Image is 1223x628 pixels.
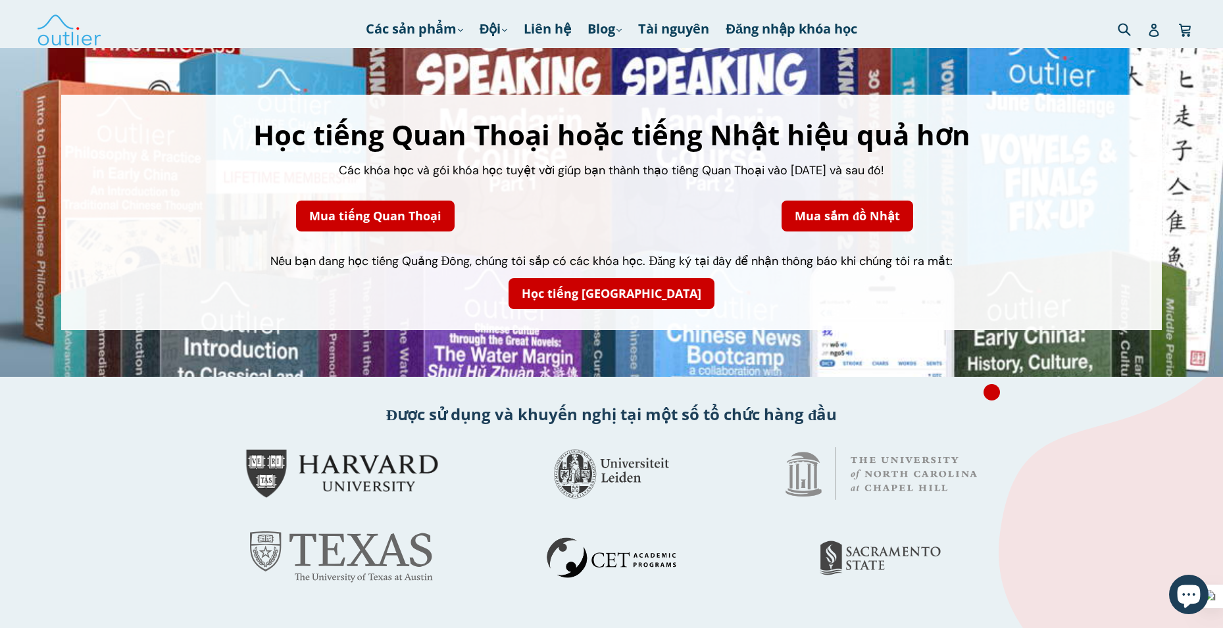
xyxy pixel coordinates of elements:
[366,20,457,37] font: Các sản phẩm
[270,253,953,269] font: Nếu bạn đang học tiếng Quảng Đông, chúng tôi sắp có các khóa học. Đăng ký tại đây để nhận thông b...
[359,17,470,41] a: Các sản phẩm
[726,20,857,37] font: Đăng nhập khóa học
[296,201,455,231] a: Mua tiếng Quan Thoại
[632,17,716,41] a: Tài nguyên
[782,201,913,231] a: Mua sắm đồ Nhật
[1165,575,1212,617] inbox-online-store-chat: Trò chuyện cửa hàng trực tuyến Shopify
[386,403,837,425] font: Được sử dụng và khuyến nghị tại một số tổ chức hàng đầu
[719,17,864,41] a: Đăng nhập khóa học
[795,208,900,224] font: Mua sắm đồ Nhật
[522,285,701,301] font: Học tiếng [GEOGRAPHIC_DATA]
[509,278,714,309] a: Học tiếng [GEOGRAPHIC_DATA]
[480,20,501,37] font: Đội
[253,116,970,153] font: Học tiếng Quan Thoại hoặc tiếng Nhật hiệu quả hơn
[1114,15,1151,42] input: Tìm kiếm
[517,17,578,41] a: Liên hệ
[587,20,615,37] font: Blog
[524,20,571,37] font: Liên hệ
[36,10,102,48] img: Ngôn ngữ học ngoại lệ
[581,17,628,41] a: Blog
[638,20,709,37] font: Tài nguyên
[309,208,441,224] font: Mua tiếng Quan Thoại
[473,17,514,41] a: Đội
[339,162,884,178] font: Các khóa học và gói khóa học tuyệt vời giúp bạn thành thạo tiếng Quan Thoại vào [DATE] và sau đó!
